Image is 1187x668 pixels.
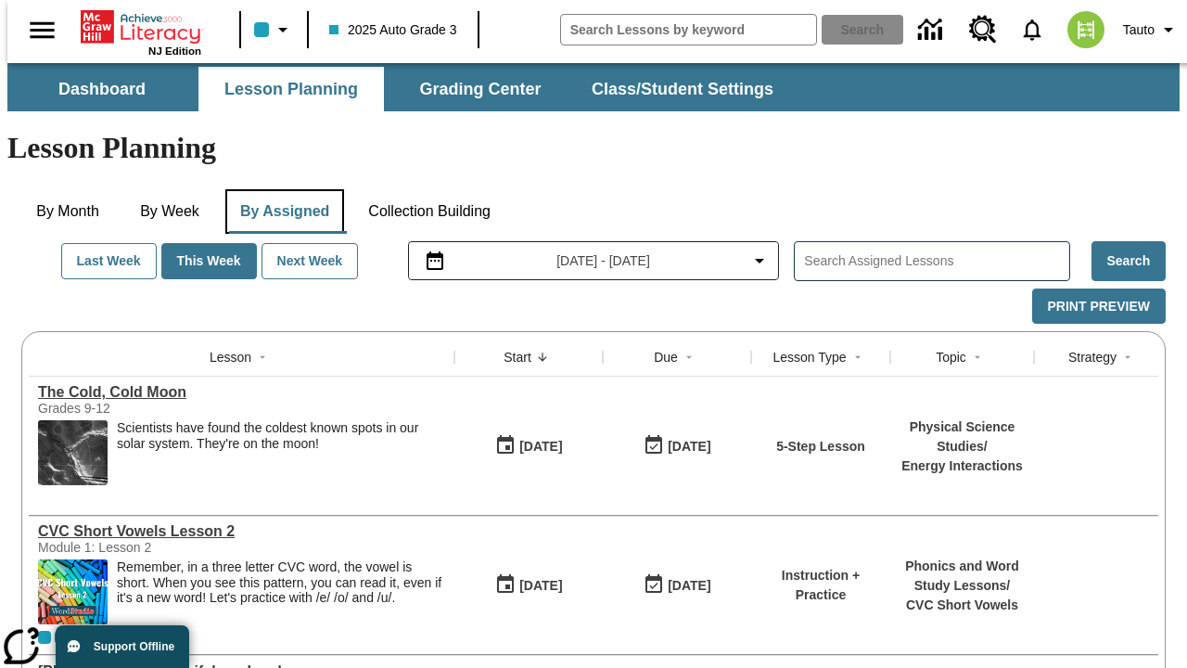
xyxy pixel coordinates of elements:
div: [DATE] [668,574,710,597]
p: Energy Interactions [900,456,1025,476]
button: This Week [161,243,257,279]
p: Physical Science Studies / [900,417,1025,456]
div: Lesson Type [772,348,846,366]
button: Search [1091,241,1166,281]
button: Sort [966,346,989,368]
div: Module 1: Lesson 2 [38,540,316,555]
img: avatar image [1067,11,1104,48]
button: 10/01/25: First time the lesson was available [489,429,568,464]
div: Scientists have found the coldest known spots in our solar system. They're on the moon! [117,420,445,485]
a: CVC Short Vowels Lesson 2, Lessons [38,523,445,540]
div: [DATE] [519,574,562,597]
button: Next Week [262,243,359,279]
div: CVC Short Vowels Lesson 2 [38,523,445,540]
button: Support Offline [56,625,189,668]
div: The Cold, Cold Moon [38,384,445,401]
img: CVC Short Vowels Lesson 2. [38,559,108,624]
button: Print Preview [1032,289,1166,325]
button: Sort [531,346,554,368]
a: Resource Center, Will open in new tab [958,5,1008,55]
span: Dashboard [58,79,146,100]
button: Sort [847,346,869,368]
a: The Cold, Cold Moon , Lessons [38,384,445,401]
button: Profile/Settings [1116,13,1187,46]
button: Lesson Planning [198,67,384,111]
button: Sort [678,346,700,368]
input: search field [561,15,816,45]
button: Class color is light blue. Change class color [247,13,301,46]
div: [DATE] [668,435,710,458]
p: Instruction + Practice [760,566,881,605]
div: Scientists have found the coldest known spots in our solar system. They're on the moon! [117,420,445,452]
button: By Month [21,189,114,234]
p: Phonics and Word Study Lessons / [900,557,1025,596]
button: Dashboard [9,67,195,111]
button: Last Week [61,243,157,279]
span: 2025 Auto Grade 3 [329,20,457,40]
button: 09/29/25: Last day the lesson can be accessed [637,568,717,603]
a: Notifications [1008,6,1056,54]
button: Select a new avatar [1056,6,1116,54]
div: Grades 9-12 [38,401,316,416]
button: 09/29/25: First time the lesson was available [489,568,568,603]
span: [DATE] - [DATE] [556,251,650,271]
button: Class/Student Settings [577,67,788,111]
button: Sort [251,346,274,368]
span: Class/Student Settings [592,79,773,100]
div: OL 2025 Auto Grade 4 [55,631,68,644]
span: Support Offline [94,640,174,653]
button: By Week [123,189,216,234]
span: Grading Center [419,79,541,100]
button: Collection Building [353,189,505,234]
div: SubNavbar [7,63,1180,111]
input: Search Assigned Lessons [804,248,1068,275]
div: Lesson [210,348,251,366]
svg: Collapse Date Range Filter [748,250,771,272]
a: Data Center [907,5,958,56]
button: 10/01/25: Last day the lesson can be accessed [637,429,717,464]
div: Due [654,348,678,366]
p: 5-Step Lesson [776,437,865,456]
h1: Lesson Planning [7,131,1180,165]
button: Grading Center [388,67,573,111]
button: Open side menu [15,3,70,58]
button: Sort [1117,346,1139,368]
div: Start [504,348,531,366]
div: Topic [936,348,966,366]
button: Select the date range menu item [416,250,772,272]
div: [DATE] [519,435,562,458]
button: By Assigned [225,189,344,234]
div: Strategy [1068,348,1117,366]
span: Lesson Planning [224,79,358,100]
a: Home [81,8,201,45]
div: SubNavbar [7,67,790,111]
div: Remember, in a three letter CVC word, the vowel is short. When you see this pattern, you can read... [117,559,445,624]
span: NJ Edition [148,45,201,57]
p: CVC Short Vowels [900,596,1025,615]
span: Tauto [1123,20,1155,40]
img: image [38,420,108,485]
div: Home [81,6,201,57]
p: Remember, in a three letter CVC word, the vowel is short. When you see this pattern, you can read... [117,559,445,606]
